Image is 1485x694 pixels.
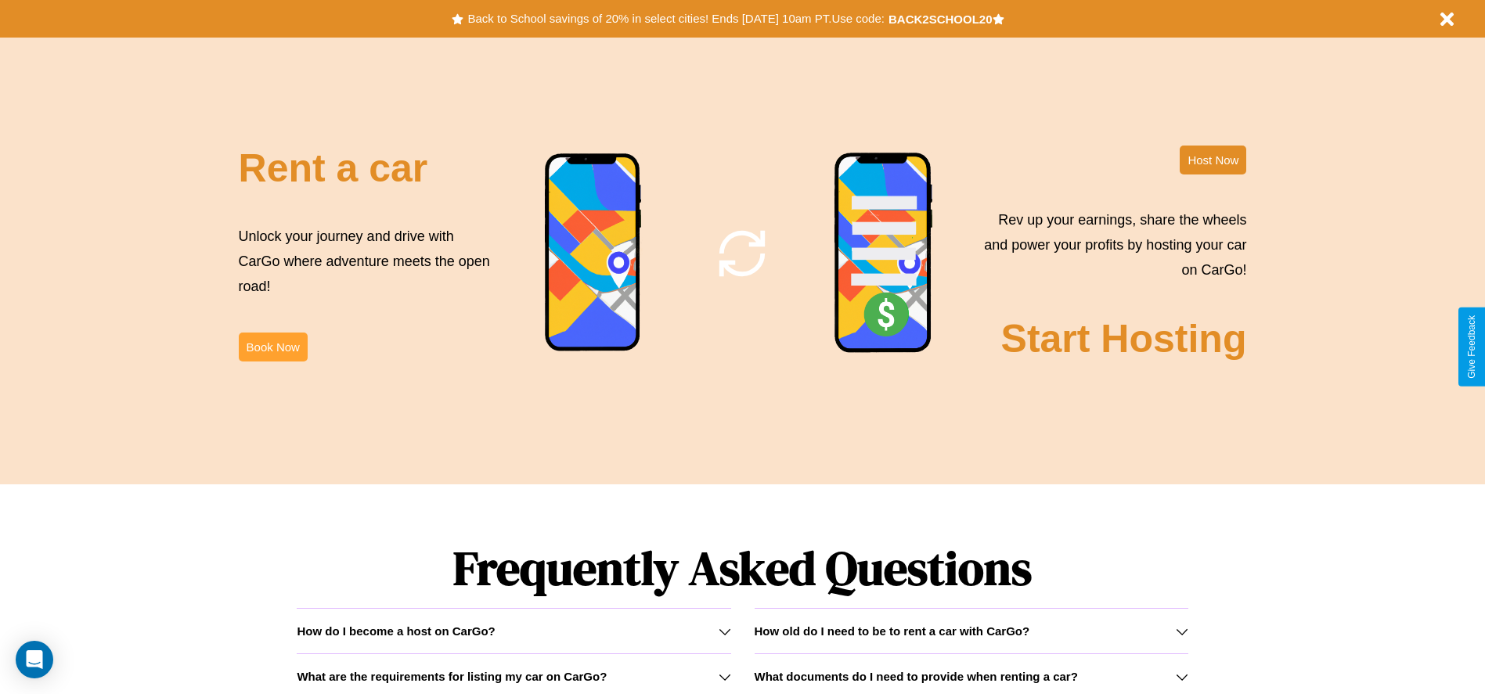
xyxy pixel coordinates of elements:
[1180,146,1246,174] button: Host Now
[239,224,496,300] p: Unlock your journey and drive with CarGo where adventure meets the open road!
[239,333,308,361] button: Book Now
[297,528,1188,608] h1: Frequently Asked Questions
[1001,316,1247,361] h2: Start Hosting
[297,670,607,683] h3: What are the requirements for listing my car on CarGo?
[544,153,643,354] img: phone
[463,8,888,30] button: Back to School savings of 20% in select cities! Ends [DATE] 10am PT.Use code:
[755,624,1030,638] h3: How old do I need to be to rent a car with CarGo?
[16,641,53,678] div: Open Intercom Messenger
[834,152,934,355] img: phone
[297,624,495,638] h3: How do I become a host on CarGo?
[888,13,993,26] b: BACK2SCHOOL20
[975,207,1246,283] p: Rev up your earnings, share the wheels and power your profits by hosting your car on CarGo!
[1466,315,1477,379] div: Give Feedback
[755,670,1078,683] h3: What documents do I need to provide when renting a car?
[239,146,428,191] h2: Rent a car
